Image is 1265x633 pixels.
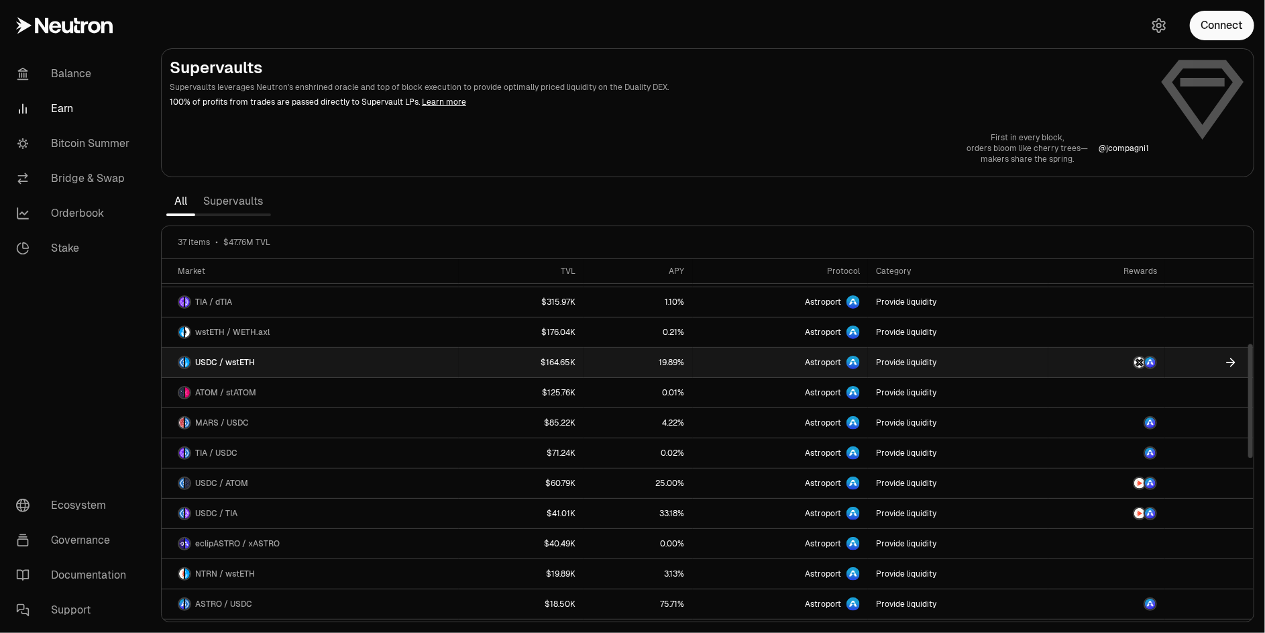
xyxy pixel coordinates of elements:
[584,378,693,407] a: 0.01%
[178,237,210,248] span: 37 items
[1048,438,1165,468] a: ASTRO Logo
[223,237,270,248] span: $47.76M TVL
[1048,408,1165,438] a: ASTRO Logo
[459,318,584,347] a: $176.04K
[868,589,1048,619] a: Provide liquidity
[967,154,1088,164] p: makers share the spring.
[195,387,256,398] span: ATOM / stATOM
[162,378,459,407] a: ATOM LogostATOM LogoATOM / stATOM
[162,559,459,589] a: NTRN LogowstETH LogoNTRN / wstETH
[805,357,841,368] span: Astroport
[185,418,190,428] img: USDC Logo
[805,387,841,398] span: Astroport
[868,469,1048,498] a: Provide liquidity
[693,318,869,347] a: Astroport
[179,538,184,549] img: eclipASTRO Logo
[459,469,584,498] a: $60.79K
[195,569,255,579] span: NTRN / wstETH
[868,348,1048,377] a: Provide liquidity
[693,408,869,438] a: Astroport
[162,408,459,438] a: MARS LogoUSDC LogoMARS / USDC
[459,589,584,619] a: $18.50K
[5,231,145,266] a: Stake
[1056,266,1157,277] div: Rewards
[584,469,693,498] a: 25.00%
[170,57,1149,79] h2: Supervaults
[805,478,841,489] span: Astroport
[166,188,195,215] a: All
[584,318,693,347] a: 0.21%
[195,297,232,307] span: TIA / dTIA
[422,97,466,107] a: Learn more
[179,508,184,519] img: USDC Logo
[179,297,184,307] img: TIA Logo
[5,593,145,628] a: Support
[5,161,145,196] a: Bridge & Swap
[868,499,1048,528] a: Provide liquidity
[162,348,459,377] a: USDC LogowstETH LogoUSDC / wstETH
[5,126,145,161] a: Bitcoin Summer
[179,387,184,398] img: ATOM Logo
[805,569,841,579] span: Astroport
[459,408,584,438] a: $85.22K
[179,357,184,368] img: USDC Logo
[1145,478,1156,489] img: ASTRO Logo
[467,266,575,277] div: TVL
[178,266,451,277] div: Market
[1145,508,1156,519] img: ASTRO Logo
[584,348,693,377] a: 19.89%
[185,569,190,579] img: wstETH Logo
[162,287,459,317] a: TIA LogodTIA LogoTIA / dTIA
[967,132,1088,164] a: First in every block,orders bloom like cherry trees—makers share the spring.
[584,559,693,589] a: 3.13%
[868,559,1048,589] a: Provide liquidity
[195,478,248,489] span: USDC / ATOM
[1190,11,1254,40] button: Connect
[162,469,459,498] a: USDC LogoATOM LogoUSDC / ATOM
[584,589,693,619] a: 75.71%
[5,91,145,126] a: Earn
[693,378,869,407] a: Astroport
[805,538,841,549] span: Astroport
[162,529,459,558] a: eclipASTRO LogoxASTRO LogoeclipASTRO / xASTRO
[868,408,1048,438] a: Provide liquidity
[1048,348,1165,377] a: AXL LogoASTRO Logo
[693,469,869,498] a: Astroport
[179,569,184,579] img: NTRN Logo
[170,81,1149,93] p: Supervaults leverages Neutron's enshrined oracle and top of block execution to provide optimally ...
[5,488,145,523] a: Ecosystem
[693,529,869,558] a: Astroport
[162,589,459,619] a: ASTRO LogoUSDC LogoASTRO / USDC
[693,499,869,528] a: Astroport
[584,529,693,558] a: 0.00%
[693,559,869,589] a: Astroport
[185,508,190,519] img: TIA Logo
[1048,499,1165,528] a: NTRN LogoASTRO Logo
[805,448,841,458] span: Astroport
[592,266,685,277] div: APY
[459,378,584,407] a: $125.76K
[195,448,237,458] span: TIA / USDC
[693,287,869,317] a: Astroport
[185,448,190,458] img: USDC Logo
[185,478,190,489] img: ATOM Logo
[5,523,145,558] a: Governance
[868,378,1048,407] a: Provide liquidity
[1099,143,1149,154] p: @ jcompagni1
[5,56,145,91] a: Balance
[1134,508,1145,519] img: NTRN Logo
[1145,357,1156,368] img: ASTRO Logo
[195,418,249,428] span: MARS / USDC
[185,599,190,610] img: USDC Logo
[868,287,1048,317] a: Provide liquidity
[693,438,869,468] a: Astroport
[179,599,184,610] img: ASTRO Logo
[584,408,693,438] a: 4.22%
[805,599,841,610] span: Astroport
[5,196,145,231] a: Orderbook
[584,287,693,317] a: 1.10%
[967,132,1088,143] p: First in every block,
[179,478,184,489] img: USDC Logo
[868,318,1048,347] a: Provide liquidity
[1145,418,1156,428] img: ASTRO Logo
